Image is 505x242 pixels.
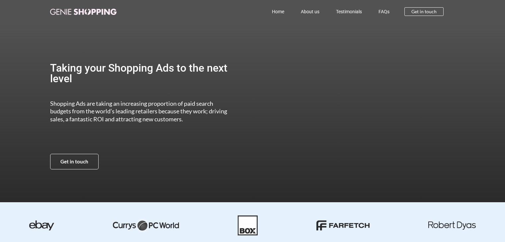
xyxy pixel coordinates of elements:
[293,4,328,19] a: About us
[29,220,54,230] img: ebay-dark
[428,221,476,230] img: robert dyas
[50,154,99,169] a: Get in touch
[50,9,117,15] img: genie-shopping-logo
[50,100,227,123] span: Shopping Ads are taking an increasing proportion of paid search budgets from the world’s leading ...
[328,4,370,19] a: Testimonials
[60,159,88,164] span: Get in touch
[146,4,398,19] nav: Menu
[238,215,258,235] img: Box-01
[404,7,444,16] a: Get in touch
[316,220,370,230] img: farfetch-01
[50,63,234,84] h2: Taking your Shopping Ads to the next level
[370,4,398,19] a: FAQs
[264,4,293,19] a: Home
[411,9,437,14] span: Get in touch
